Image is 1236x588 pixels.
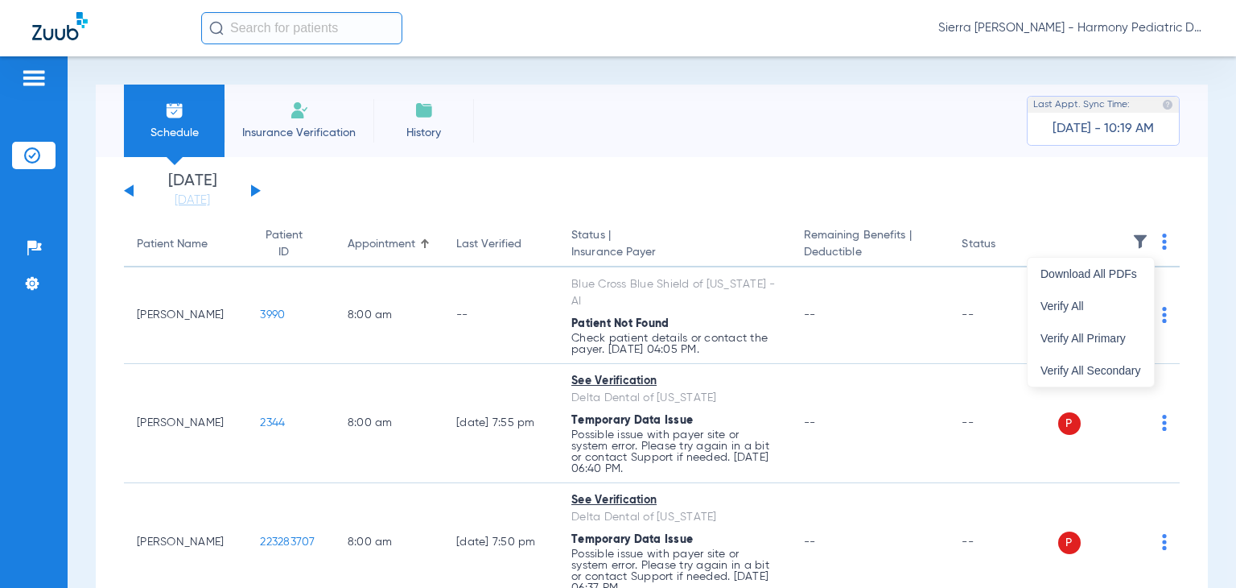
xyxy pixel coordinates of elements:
iframe: Chat Widget [1156,511,1236,588]
span: Verify All [1040,300,1141,312]
span: Verify All Secondary [1040,365,1141,376]
span: Verify All Primary [1040,333,1141,344]
span: Download All PDFs [1040,268,1141,280]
